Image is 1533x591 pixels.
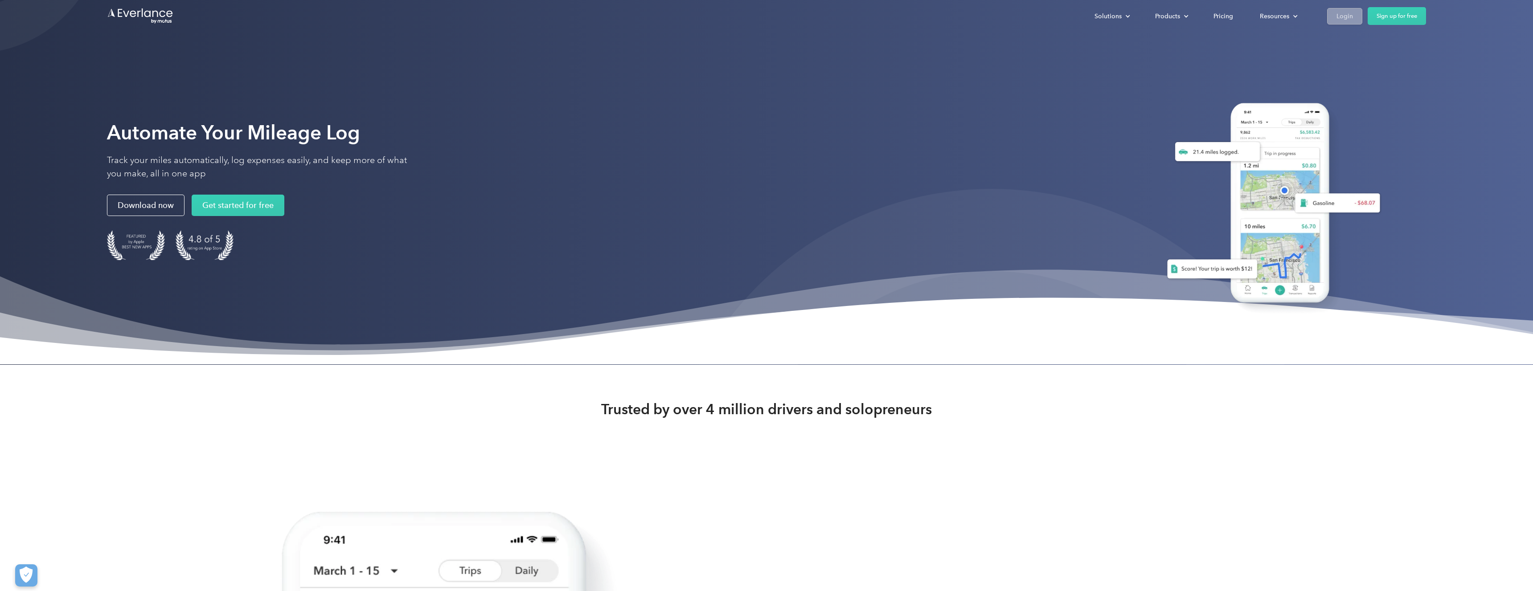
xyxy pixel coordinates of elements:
div: Resources [1251,8,1305,24]
div: Solutions [1094,11,1122,22]
img: 4.9 out of 5 stars on the app store [176,231,234,261]
strong: Automate Your Mileage Log [107,121,360,144]
img: Everlance, mileage tracker app, expense tracking app [1153,94,1387,316]
div: Pricing [1213,11,1233,22]
p: Track your miles automatically, log expenses easily, and keep more of what you make, all in one app [107,154,419,181]
div: Login [1336,11,1353,22]
div: Resources [1260,11,1289,22]
a: Get started for free [192,195,284,216]
a: Go to homepage [107,8,174,24]
a: Login [1327,8,1362,24]
a: Sign up for free [1368,7,1426,25]
strong: Trusted by over 4 million drivers and solopreneurs [601,400,932,418]
div: Products [1146,8,1196,24]
div: Solutions [1086,8,1137,24]
a: Download now [107,195,184,216]
div: Products [1155,11,1180,22]
img: Badge for Featured by Apple Best New Apps [107,231,165,261]
button: Cookies Settings [15,564,37,587]
a: Pricing [1205,8,1242,24]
